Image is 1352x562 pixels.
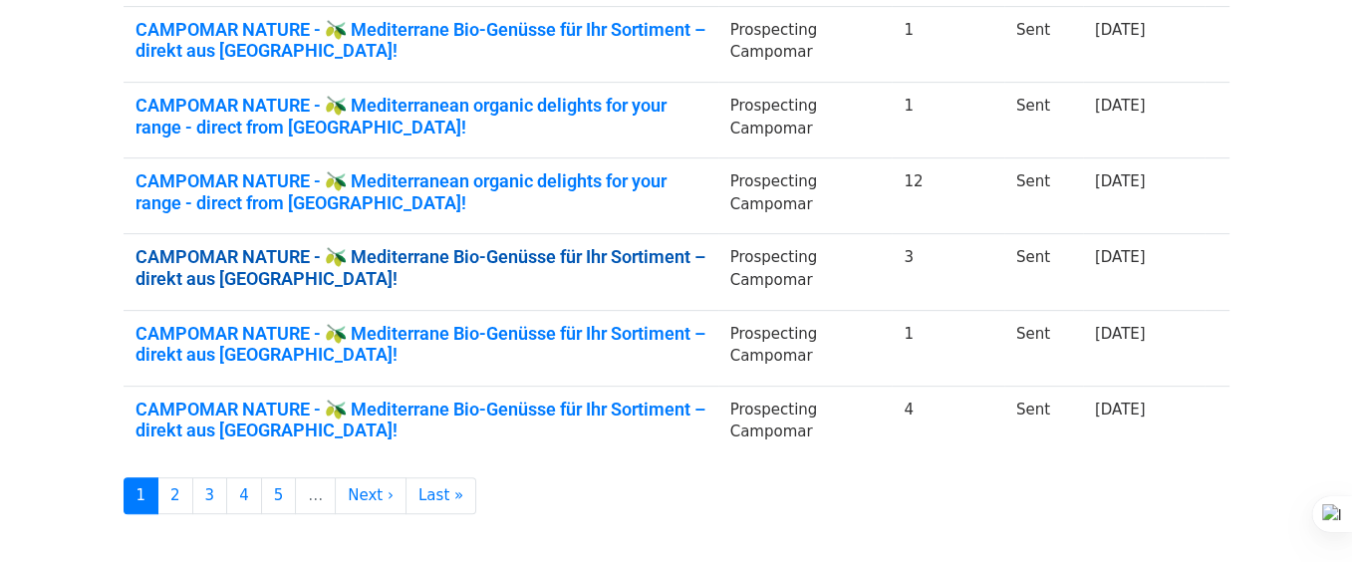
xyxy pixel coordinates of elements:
a: CAMPOMAR NATURE - 🫒 Mediterranean organic delights for your range - direct from [GEOGRAPHIC_DATA]! [135,170,706,213]
td: Sent [1004,158,1083,234]
a: CAMPOMAR NATURE - 🫒 Mediterrane Bio-Genüsse für Ihr Sortiment – direkt aus [GEOGRAPHIC_DATA]! [135,399,706,441]
a: CAMPOMAR NATURE - 🫒 Mediterrane Bio-Genüsse für Ihr Sortiment – direkt aus [GEOGRAPHIC_DATA]! [135,246,706,289]
a: 1 [124,477,159,514]
td: Prospecting Campomar [718,234,893,310]
a: [DATE] [1095,172,1146,190]
a: 4 [226,477,262,514]
td: Prospecting Campomar [718,6,893,82]
a: Last » [406,477,476,514]
td: 12 [892,158,1004,234]
a: Next › [335,477,406,514]
a: CAMPOMAR NATURE - 🫒 Mediterrane Bio-Genüsse für Ihr Sortiment – direkt aus [GEOGRAPHIC_DATA]! [135,323,706,366]
iframe: Chat Widget [1252,466,1352,562]
a: [DATE] [1095,325,1146,343]
td: Prospecting Campomar [718,310,893,386]
td: 1 [892,6,1004,82]
td: 4 [892,386,1004,461]
a: 3 [192,477,228,514]
div: Chat-Widget [1252,466,1352,562]
td: Prospecting Campomar [718,83,893,158]
a: 2 [157,477,193,514]
td: 1 [892,310,1004,386]
td: Prospecting Campomar [718,158,893,234]
td: Sent [1004,234,1083,310]
td: Sent [1004,310,1083,386]
td: 1 [892,83,1004,158]
td: Sent [1004,83,1083,158]
a: [DATE] [1095,21,1146,39]
a: CAMPOMAR NATURE - 🫒 Mediterranean organic delights for your range - direct from [GEOGRAPHIC_DATA]! [135,95,706,138]
td: 3 [892,234,1004,310]
a: [DATE] [1095,248,1146,266]
td: Sent [1004,386,1083,461]
a: 5 [261,477,297,514]
a: [DATE] [1095,97,1146,115]
a: [DATE] [1095,401,1146,419]
td: Prospecting Campomar [718,386,893,461]
a: CAMPOMAR NATURE - 🫒 Mediterrane Bio-Genüsse für Ihr Sortiment – direkt aus [GEOGRAPHIC_DATA]! [135,19,706,62]
td: Sent [1004,6,1083,82]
